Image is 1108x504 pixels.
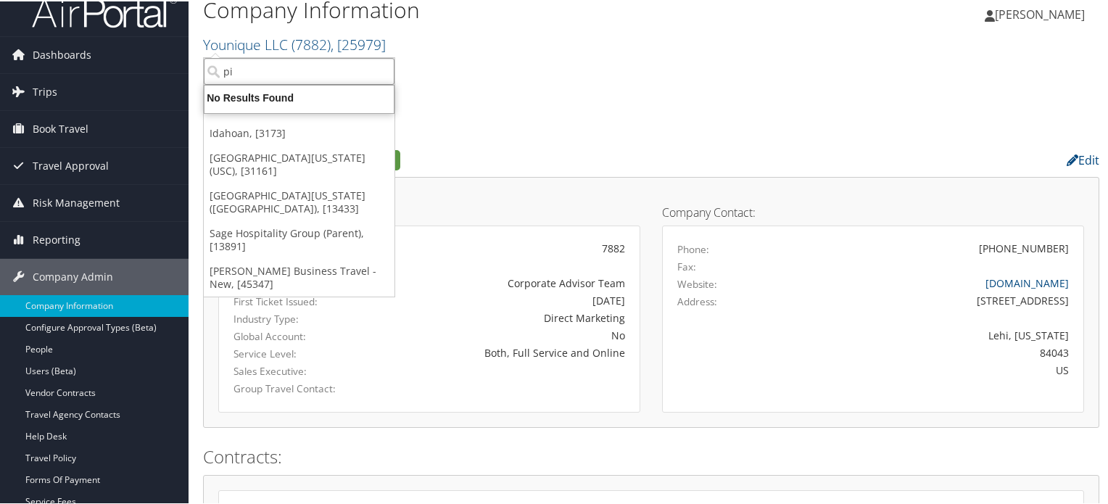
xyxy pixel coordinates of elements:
span: , [ 25979 ] [331,33,386,53]
div: US [781,361,1070,376]
span: Book Travel [33,110,88,146]
span: Company Admin [33,257,113,294]
label: First Ticket Issued: [233,293,350,307]
span: Reporting [33,220,80,257]
label: Industry Type: [233,310,350,325]
a: [PERSON_NAME] Business Travel - New, [45347] [204,257,394,295]
div: 84043 [781,344,1070,359]
a: [DOMAIN_NAME] [985,275,1069,289]
div: No Results Found [196,90,402,103]
div: Both, Full Service and Online [371,344,625,359]
label: Fax: [677,258,696,273]
a: Idahoan, [3173] [204,120,394,144]
label: Address: [677,293,717,307]
a: [GEOGRAPHIC_DATA][US_STATE] ([GEOGRAPHIC_DATA]), [13433] [204,182,394,220]
span: Travel Approval [33,146,109,183]
a: Younique LLC [203,33,386,53]
a: Sage Hospitality Group (Parent), [13891] [204,220,394,257]
div: [PHONE_NUMBER] [979,239,1069,255]
label: Service Level: [233,345,350,360]
h2: Contracts: [203,443,1099,468]
input: Search Accounts [204,57,394,83]
span: Trips [33,73,57,109]
a: Edit [1067,151,1099,167]
div: No [371,326,625,342]
div: Lehi, [US_STATE] [781,326,1070,342]
span: ( 7882 ) [292,33,331,53]
div: 7882 [371,239,625,255]
label: Phone: [677,241,709,255]
div: [STREET_ADDRESS] [781,292,1070,307]
label: Group Travel Contact: [233,380,350,394]
span: [PERSON_NAME] [995,5,1085,21]
h2: Company Profile: [203,146,793,170]
label: Sales Executive: [233,363,350,377]
label: Global Account: [233,328,350,342]
span: Risk Management [33,183,120,220]
div: Corporate Advisor Team [371,274,625,289]
label: Website: [677,276,717,290]
span: Dashboards [33,36,91,72]
h4: Company Contact: [662,205,1084,217]
a: [GEOGRAPHIC_DATA][US_STATE] (USC), [31161] [204,144,394,182]
div: [DATE] [371,292,625,307]
h4: Account Details: [218,205,640,217]
div: Direct Marketing [371,309,625,324]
